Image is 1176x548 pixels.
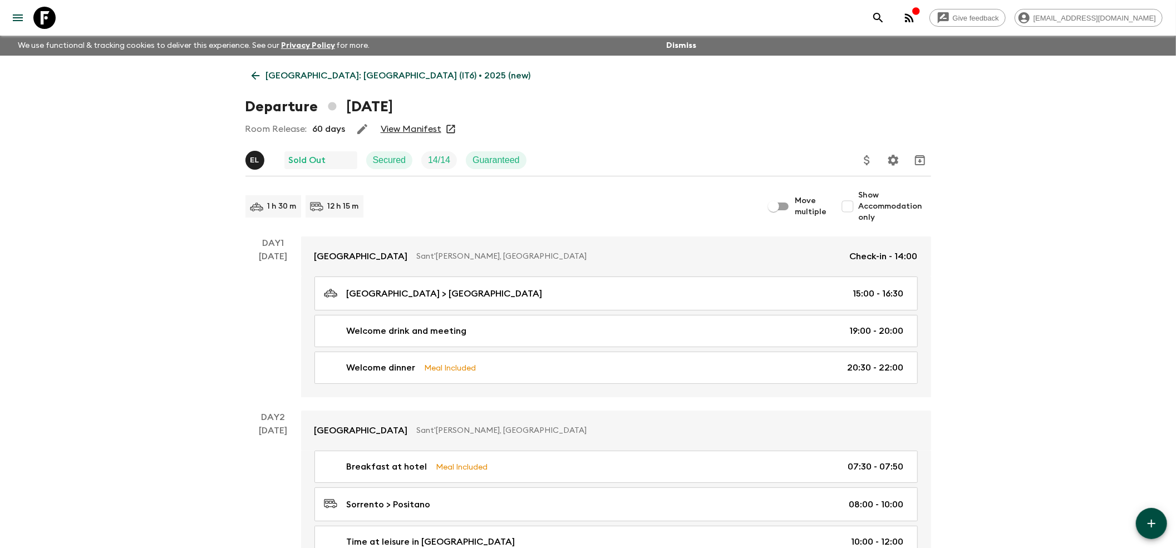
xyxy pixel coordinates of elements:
button: EL [245,151,267,170]
a: Privacy Policy [281,42,335,50]
a: [GEOGRAPHIC_DATA]Sant'[PERSON_NAME], [GEOGRAPHIC_DATA] [301,411,931,451]
p: Day 1 [245,236,301,250]
a: Welcome drink and meeting19:00 - 20:00 [314,315,918,347]
p: 08:00 - 10:00 [849,498,904,511]
button: menu [7,7,29,29]
span: Show Accommodation only [859,190,931,223]
button: Update Price, Early Bird Discount and Costs [856,149,878,171]
p: 07:30 - 07:50 [848,460,904,473]
p: Sant'[PERSON_NAME], [GEOGRAPHIC_DATA] [417,425,909,436]
h1: Departure [DATE] [245,96,393,118]
p: 14 / 14 [428,154,450,167]
a: Breakfast at hotelMeal Included07:30 - 07:50 [314,451,918,483]
p: Check-in - 14:00 [850,250,918,263]
p: Welcome drink and meeting [347,324,467,338]
p: Sant'[PERSON_NAME], [GEOGRAPHIC_DATA] [417,251,841,262]
span: Move multiple [795,195,828,218]
p: 60 days [313,122,346,136]
p: [GEOGRAPHIC_DATA] [314,424,408,437]
p: Sorrento > Positano [347,498,431,511]
p: Welcome dinner [347,361,416,374]
p: 19:00 - 20:00 [850,324,904,338]
a: View Manifest [381,124,441,135]
p: 1 h 30 m [268,201,297,212]
a: Welcome dinnerMeal Included20:30 - 22:00 [314,352,918,384]
button: Settings [882,149,904,171]
a: [GEOGRAPHIC_DATA] > [GEOGRAPHIC_DATA]15:00 - 16:30 [314,277,918,310]
div: Secured [366,151,413,169]
p: [GEOGRAPHIC_DATA] > [GEOGRAPHIC_DATA] [347,287,543,300]
button: search adventures [867,7,889,29]
div: [DATE] [259,250,287,397]
p: Sold Out [289,154,326,167]
button: Dismiss [663,38,699,53]
a: [GEOGRAPHIC_DATA]: [GEOGRAPHIC_DATA] (IT6) • 2025 (new) [245,65,537,87]
p: Meal Included [425,362,476,374]
a: [GEOGRAPHIC_DATA]Sant'[PERSON_NAME], [GEOGRAPHIC_DATA]Check-in - 14:00 [301,236,931,277]
p: E L [250,156,259,165]
a: Give feedback [929,9,1006,27]
p: [GEOGRAPHIC_DATA]: [GEOGRAPHIC_DATA] (IT6) • 2025 (new) [266,69,531,82]
a: Sorrento > Positano08:00 - 10:00 [314,487,918,521]
span: Give feedback [947,14,1005,22]
p: Day 2 [245,411,301,424]
div: Trip Fill [421,151,457,169]
p: 15:00 - 16:30 [853,287,904,300]
p: Meal Included [436,461,488,473]
p: [GEOGRAPHIC_DATA] [314,250,408,263]
p: Guaranteed [473,154,520,167]
p: We use functional & tracking cookies to deliver this experience. See our for more. [13,36,375,56]
p: Secured [373,154,406,167]
p: 20:30 - 22:00 [848,361,904,374]
span: Eleonora Longobardi [245,154,267,163]
span: [EMAIL_ADDRESS][DOMAIN_NAME] [1027,14,1162,22]
p: Room Release: [245,122,307,136]
p: 12 h 15 m [328,201,359,212]
p: Breakfast at hotel [347,460,427,473]
div: [EMAIL_ADDRESS][DOMAIN_NAME] [1015,9,1163,27]
button: Archive (Completed, Cancelled or Unsynced Departures only) [909,149,931,171]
